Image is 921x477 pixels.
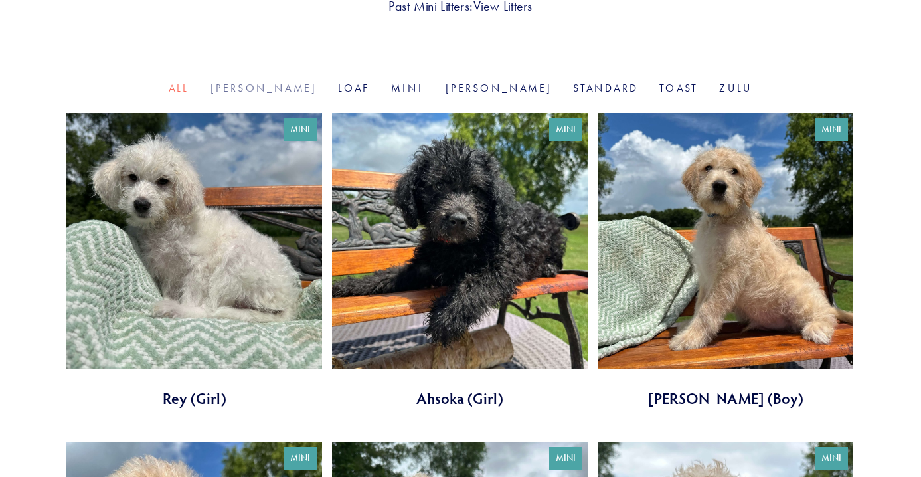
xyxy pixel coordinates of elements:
[446,82,552,94] a: [PERSON_NAME]
[719,82,752,94] a: Zulu
[210,82,317,94] a: [PERSON_NAME]
[659,82,698,94] a: Toast
[338,82,370,94] a: Loaf
[573,82,638,94] a: Standard
[169,82,189,94] a: All
[391,82,424,94] a: Mini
